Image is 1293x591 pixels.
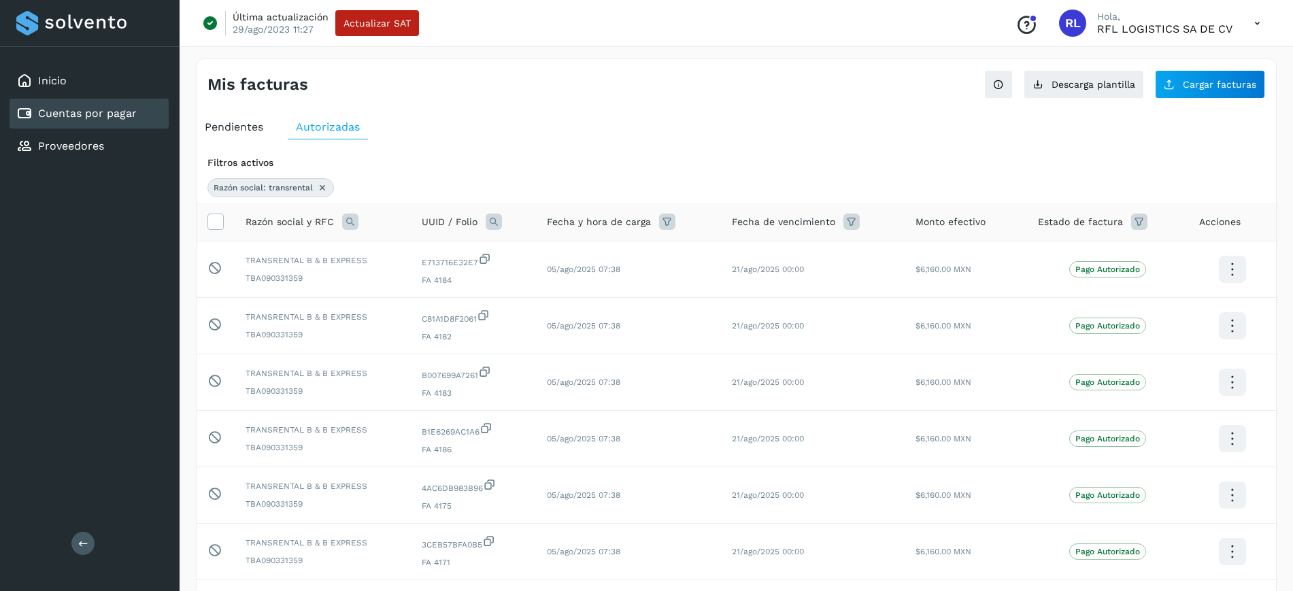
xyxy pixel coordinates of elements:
span: FA 4175 [422,500,525,512]
div: Razón social: transrental [207,178,334,197]
span: C81A1D8F2061 [422,309,525,325]
span: E713716E32E7 [422,252,525,269]
span: $6,160.00 MXN [916,321,971,331]
p: Hola, [1097,11,1232,22]
span: $6,160.00 MXN [916,547,971,556]
span: Razón social y RFC [246,215,334,229]
span: $6,160.00 MXN [916,377,971,387]
button: Descarga plantilla [1024,70,1144,99]
span: Estado de factura [1038,215,1123,229]
span: Monto efectivo [916,215,986,229]
p: Pago Autorizado [1075,490,1140,500]
p: Pago Autorizado [1075,377,1140,387]
span: TRANSRENTAL B & B EXPRESS [246,537,400,549]
span: Fecha y hora de carga [547,215,651,229]
span: Descarga plantilla [1052,80,1135,89]
span: 05/ago/2025 07:38 [547,377,620,387]
span: TBA090331359 [246,385,400,397]
span: Cargar facturas [1183,80,1256,89]
span: TBA090331359 [246,498,400,510]
h4: Mis facturas [207,75,308,95]
span: 21/ago/2025 00:00 [732,265,804,274]
p: Pago Autorizado [1075,547,1140,556]
span: 3CEB57BFA0B5 [422,535,525,551]
span: 21/ago/2025 00:00 [732,377,804,387]
span: FA 4184 [422,274,525,286]
span: TBA090331359 [246,441,400,454]
span: 21/ago/2025 00:00 [732,547,804,556]
div: Proveedores [10,131,169,161]
span: Fecha de vencimiento [732,215,835,229]
span: 05/ago/2025 07:38 [547,265,620,274]
p: Pago Autorizado [1075,434,1140,443]
a: Proveedores [38,139,104,152]
span: B1E6269AC1A6 [422,422,525,438]
span: 21/ago/2025 00:00 [732,490,804,500]
span: 21/ago/2025 00:00 [732,321,804,331]
span: 21/ago/2025 00:00 [732,434,804,443]
button: Cargar facturas [1155,70,1265,99]
span: $6,160.00 MXN [916,434,971,443]
span: Razón social: transrental [214,182,313,194]
button: Actualizar SAT [335,10,419,36]
p: RFL LOGISTICS SA DE CV [1097,22,1232,35]
span: 05/ago/2025 07:38 [547,321,620,331]
span: 05/ago/2025 07:38 [547,547,620,556]
span: $6,160.00 MXN [916,265,971,274]
a: Cuentas por pagar [38,107,137,120]
span: TRANSRENTAL B & B EXPRESS [246,254,400,267]
span: 05/ago/2025 07:38 [547,490,620,500]
span: TRANSRENTAL B & B EXPRESS [246,424,400,436]
span: Autorizadas [296,120,360,133]
div: Filtros activos [207,156,1265,170]
span: B007699A7261 [422,365,525,382]
div: Inicio [10,66,169,96]
p: Pago Autorizado [1075,321,1140,331]
span: TBA090331359 [246,328,400,341]
span: TBA090331359 [246,272,400,284]
span: TRANSRENTAL B & B EXPRESS [246,480,400,492]
div: Cuentas por pagar [10,99,169,129]
span: $6,160.00 MXN [916,490,971,500]
span: TBA090331359 [246,554,400,567]
p: 29/ago/2023 11:27 [233,23,314,35]
a: Inicio [38,74,67,87]
span: 05/ago/2025 07:38 [547,434,620,443]
span: FA 4183 [422,387,525,399]
span: 4AC6DB983B96 [422,478,525,494]
span: FA 4186 [422,443,525,456]
span: TRANSRENTAL B & B EXPRESS [246,311,400,323]
p: Pago Autorizado [1075,265,1140,274]
span: FA 4182 [422,331,525,343]
span: TRANSRENTAL B & B EXPRESS [246,367,400,379]
p: Última actualización [233,11,329,23]
span: Pendientes [205,120,263,133]
span: UUID / Folio [422,215,477,229]
span: Acciones [1199,215,1241,229]
span: Actualizar SAT [343,18,411,28]
span: FA 4171 [422,556,525,569]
